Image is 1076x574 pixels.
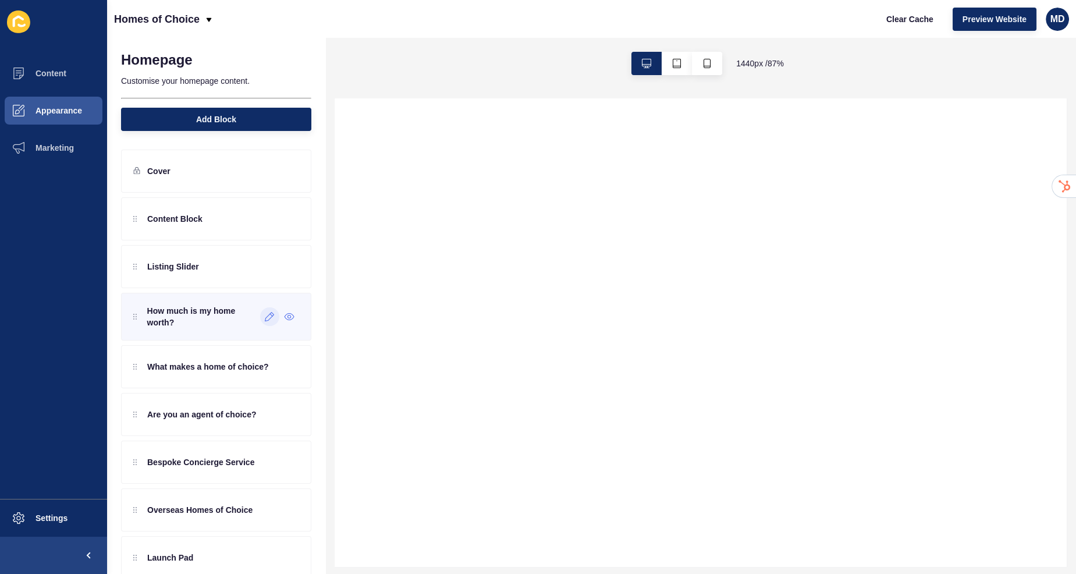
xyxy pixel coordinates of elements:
[147,261,199,272] p: Listing Slider
[736,58,784,69] span: 1440 px / 87 %
[963,13,1027,25] span: Preview Website
[147,456,254,468] p: Bespoke Concierge Service
[147,165,171,177] p: Cover
[876,8,943,31] button: Clear Cache
[953,8,1036,31] button: Preview Website
[147,361,269,373] p: What makes a home of choice?
[121,108,311,131] button: Add Block
[1050,13,1065,25] span: MD
[147,552,193,564] p: Launch Pad
[114,5,200,34] p: Homes of Choice
[147,504,253,516] p: Overseas Homes of Choice
[147,213,203,225] p: Content Block
[196,114,236,125] span: Add Block
[121,52,193,68] h1: Homepage
[886,13,933,25] span: Clear Cache
[147,305,260,328] p: How much is my home worth?
[121,68,311,94] p: Customise your homepage content.
[147,409,256,420] p: Are you an agent of choice?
